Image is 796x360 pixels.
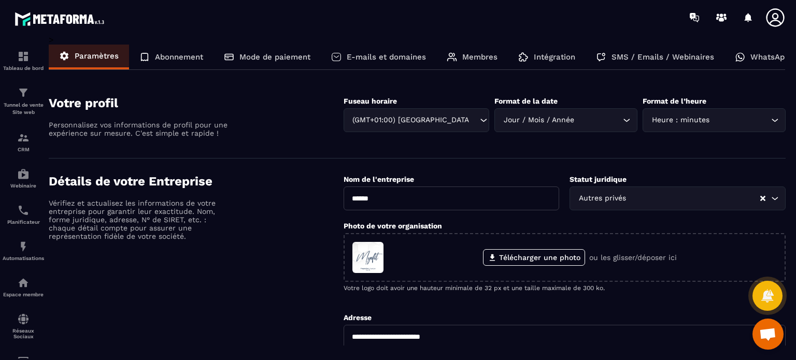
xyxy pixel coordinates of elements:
p: WhatsApp [750,52,789,62]
img: automations [17,277,30,289]
p: Webinaire [3,183,44,189]
span: Heure : minutes [649,114,712,126]
p: Mode de paiement [239,52,310,62]
span: Jour / Mois / Année [501,114,576,126]
label: Statut juridique [570,175,627,183]
label: Télécharger une photo [483,249,585,266]
p: Abonnement [155,52,203,62]
label: Format de la date [494,97,558,105]
a: formationformationTableau de bord [3,42,44,79]
input: Search for option [628,193,759,204]
a: formationformationTunnel de vente Site web [3,79,44,124]
p: ou les glisser/déposer ici [589,253,677,262]
span: Autres privés [576,193,628,204]
p: Planificateur [3,219,44,225]
div: Search for option [344,108,490,132]
img: automations [17,168,30,180]
a: automationsautomationsEspace membre [3,269,44,305]
label: Adresse [344,313,372,322]
a: automationsautomationsWebinaire [3,160,44,196]
input: Search for option [470,114,477,126]
a: formationformationCRM [3,124,44,160]
p: Automatisations [3,255,44,261]
p: Réseaux Sociaux [3,328,44,339]
p: Paramètres [75,51,119,61]
div: Search for option [570,186,786,210]
div: Search for option [643,108,786,132]
img: formation [17,132,30,144]
label: Nom de l'entreprise [344,175,414,183]
img: formation [17,87,30,99]
label: Fuseau horaire [344,97,397,105]
label: Format de l’heure [643,97,706,105]
button: Clear Selected [760,195,765,203]
p: Personnalisez vos informations de profil pour une expérience sur mesure. C'est simple et rapide ! [49,121,230,137]
img: logo [15,9,108,28]
input: Search for option [712,114,769,126]
img: automations [17,240,30,253]
span: (GMT+01:00) [GEOGRAPHIC_DATA] [350,114,470,126]
h4: Votre profil [49,96,344,110]
p: Votre logo doit avoir une hauteur minimale de 32 px et une taille maximale de 300 ko. [344,284,786,292]
img: formation [17,50,30,63]
img: scheduler [17,204,30,217]
p: Espace membre [3,292,44,297]
label: Photo de votre organisation [344,222,442,230]
p: Tunnel de vente Site web [3,102,44,116]
a: social-networksocial-networkRéseaux Sociaux [3,305,44,347]
h4: Détails de votre Entreprise [49,174,344,189]
img: social-network [17,313,30,325]
a: automationsautomationsAutomatisations [3,233,44,269]
div: Ouvrir le chat [752,319,784,350]
a: schedulerschedulerPlanificateur [3,196,44,233]
input: Search for option [576,114,620,126]
p: Vérifiez et actualisez les informations de votre entreprise pour garantir leur exactitude. Nom, f... [49,199,230,240]
p: Tableau de bord [3,65,44,71]
p: SMS / Emails / Webinaires [612,52,714,62]
p: Intégration [534,52,575,62]
p: Membres [462,52,497,62]
p: E-mails et domaines [347,52,426,62]
p: CRM [3,147,44,152]
div: Search for option [494,108,637,132]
